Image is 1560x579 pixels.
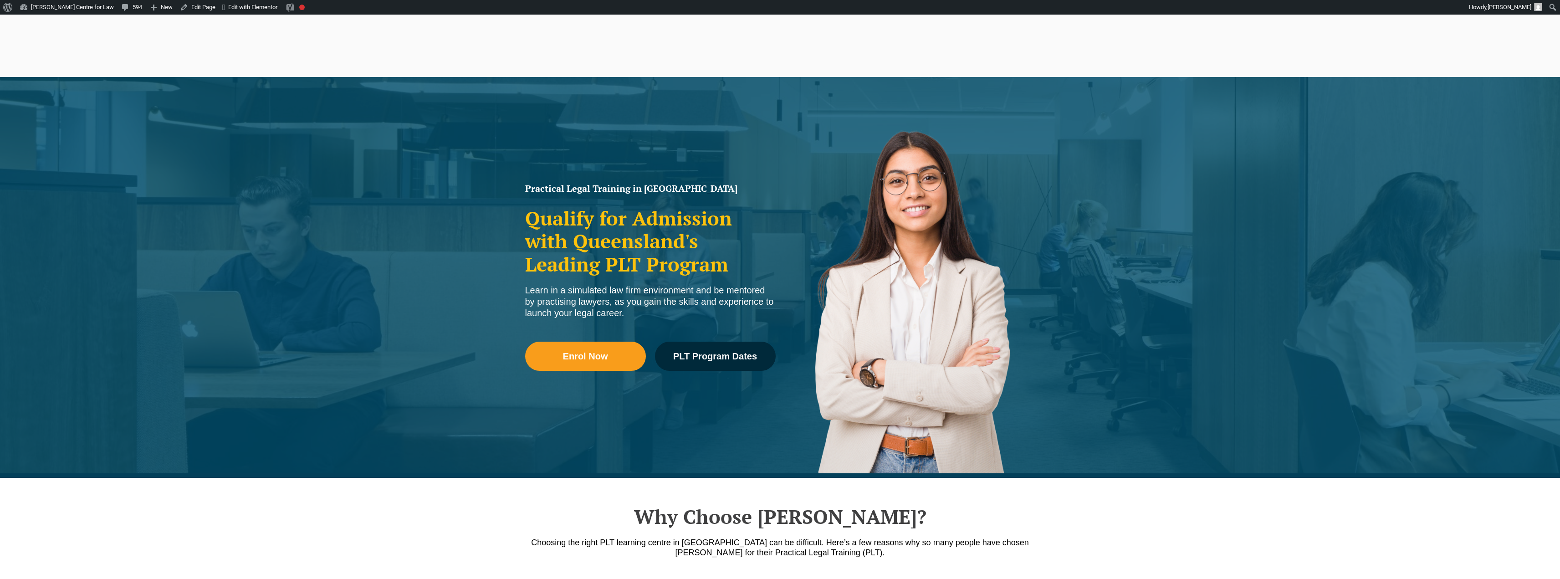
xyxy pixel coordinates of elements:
[299,5,305,10] div: Focus keyphrase not set
[228,4,277,10] span: Edit with Elementor
[525,207,776,276] h2: Qualify for Admission with Queensland's Leading PLT Program
[1488,4,1531,10] span: [PERSON_NAME]
[563,352,608,361] span: Enrol Now
[655,342,776,371] a: PLT Program Dates
[525,285,776,319] div: Learn in a simulated law firm environment and be mentored by practising lawyers, as you gain the ...
[521,505,1040,528] h2: Why Choose [PERSON_NAME]?
[521,538,1040,558] p: Choosing the right PLT learning centre in [GEOGRAPHIC_DATA] can be difficult. Here’s a few reason...
[525,342,646,371] a: Enrol Now
[525,184,776,193] h1: Practical Legal Training in [GEOGRAPHIC_DATA]
[673,352,757,361] span: PLT Program Dates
